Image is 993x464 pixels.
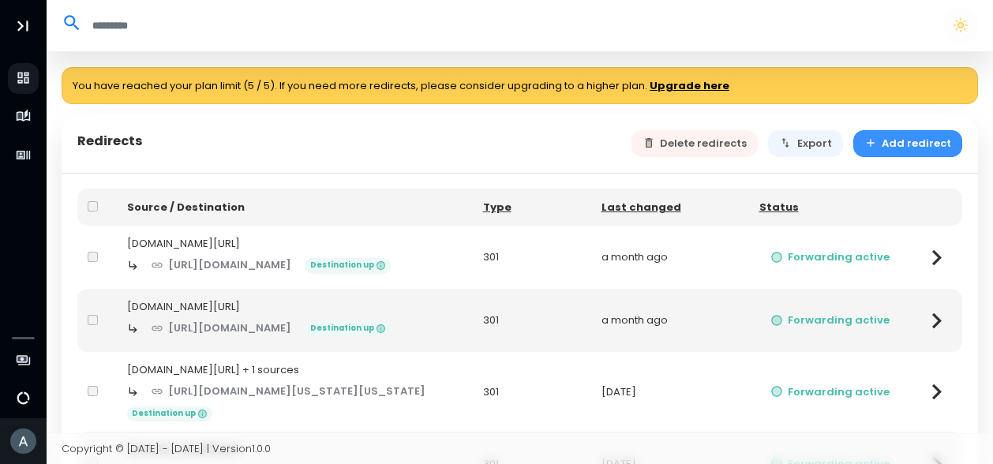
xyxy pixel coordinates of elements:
td: 301 [473,352,591,432]
span: Destination up [305,258,391,274]
a: [URL][DOMAIN_NAME] [140,252,303,279]
span: Destination up [305,321,391,337]
td: a month ago [591,226,749,289]
div: [DOMAIN_NAME][URL] [127,236,463,252]
button: Forwarding active [759,378,901,406]
th: Source / Destination [117,189,473,226]
a: [URL][DOMAIN_NAME][US_STATE][US_STATE] [140,378,437,406]
img: Avatar [10,428,36,455]
th: Status [749,189,912,226]
div: You have reached your plan limit (5 / 5). If you need more redirects, please consider upgrading t... [62,67,978,105]
td: a month ago [591,289,749,352]
span: Copyright © [DATE] - [DATE] | Version 1.0.0 [62,441,271,456]
td: 301 [473,226,591,289]
span: Destination up [127,406,213,422]
button: Forwarding active [759,244,901,271]
a: Upgrade here [650,78,729,94]
div: [DOMAIN_NAME][URL] [127,299,463,315]
td: [DATE] [591,352,749,432]
div: [DOMAIN_NAME][URL] + 1 sources [127,362,463,378]
button: Add redirect [853,130,963,158]
th: Last changed [591,189,749,226]
button: Forwarding active [759,307,901,335]
h5: Redirects [77,133,143,149]
td: 301 [473,289,591,352]
a: [URL][DOMAIN_NAME] [140,315,303,342]
button: Toggle Aside [8,11,38,41]
th: Type [473,189,591,226]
